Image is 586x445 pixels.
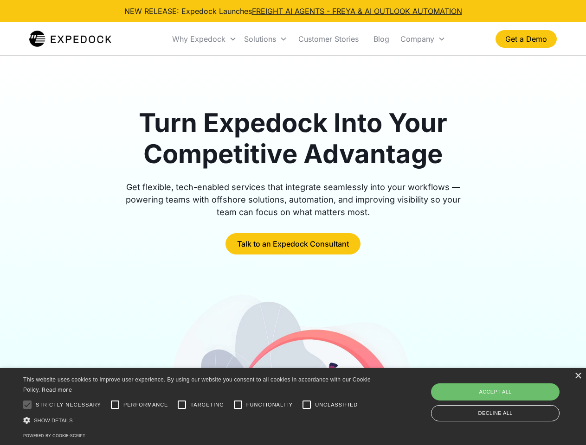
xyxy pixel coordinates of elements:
[34,418,73,423] span: Show details
[23,433,85,438] a: Powered by cookie-script
[29,30,111,48] a: home
[123,401,168,409] span: Performance
[42,386,72,393] a: Read more
[23,415,374,425] div: Show details
[172,34,225,44] div: Why Expedock
[240,23,291,55] div: Solutions
[190,401,224,409] span: Targeting
[246,401,293,409] span: Functionality
[252,6,462,16] a: FREIGHT AI AGENTS - FREYA & AI OUTLOOK AUTOMATION
[315,401,358,409] span: Unclassified
[115,181,471,218] div: Get flexible, tech-enabled services that integrate seamlessly into your workflows — powering team...
[431,345,586,445] iframe: Chat Widget
[168,23,240,55] div: Why Expedock
[496,30,557,48] a: Get a Demo
[291,23,366,55] a: Customer Stories
[244,34,276,44] div: Solutions
[29,30,111,48] img: Expedock Logo
[397,23,449,55] div: Company
[23,376,371,394] span: This website uses cookies to improve user experience. By using our website you consent to all coo...
[115,108,471,170] h1: Turn Expedock Into Your Competitive Advantage
[36,401,101,409] span: Strictly necessary
[225,233,361,254] a: Talk to an Expedock Consultant
[366,23,397,55] a: Blog
[124,6,462,17] div: NEW RELEASE: Expedock Launches
[400,34,434,44] div: Company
